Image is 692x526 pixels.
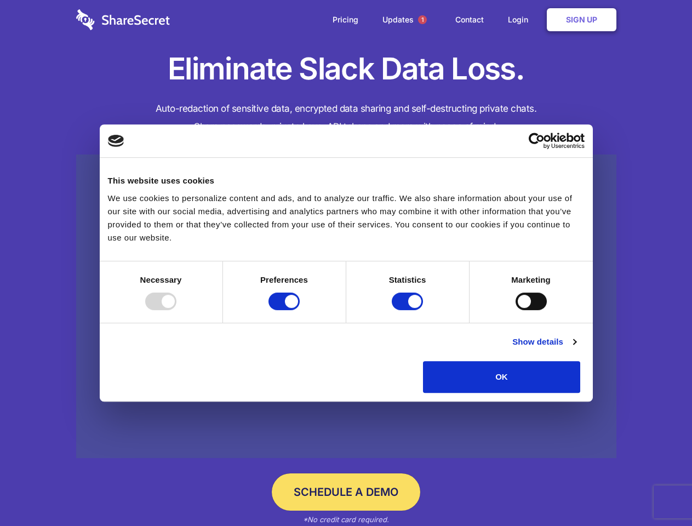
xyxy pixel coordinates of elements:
h4: Auto-redaction of sensitive data, encrypted data sharing and self-destructing private chats. Shar... [76,100,616,136]
a: Usercentrics Cookiebot - opens in a new window [489,133,585,149]
a: Wistia video thumbnail [76,155,616,459]
a: Pricing [322,3,369,37]
em: *No credit card required. [303,515,389,524]
a: Schedule a Demo [272,473,420,511]
img: logo [108,135,124,147]
a: Sign Up [547,8,616,31]
strong: Marketing [511,275,551,284]
a: Contact [444,3,495,37]
img: logo-wordmark-white-trans-d4663122ce5f474addd5e946df7df03e33cb6a1c49d2221995e7729f52c070b2.svg [76,9,170,30]
strong: Necessary [140,275,182,284]
strong: Preferences [260,275,308,284]
div: This website uses cookies [108,174,585,187]
h1: Eliminate Slack Data Loss. [76,49,616,89]
button: OK [423,361,580,393]
a: Login [497,3,545,37]
span: 1 [418,15,427,24]
div: We use cookies to personalize content and ads, and to analyze our traffic. We also share informat... [108,192,585,244]
strong: Statistics [389,275,426,284]
a: Show details [512,335,576,348]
